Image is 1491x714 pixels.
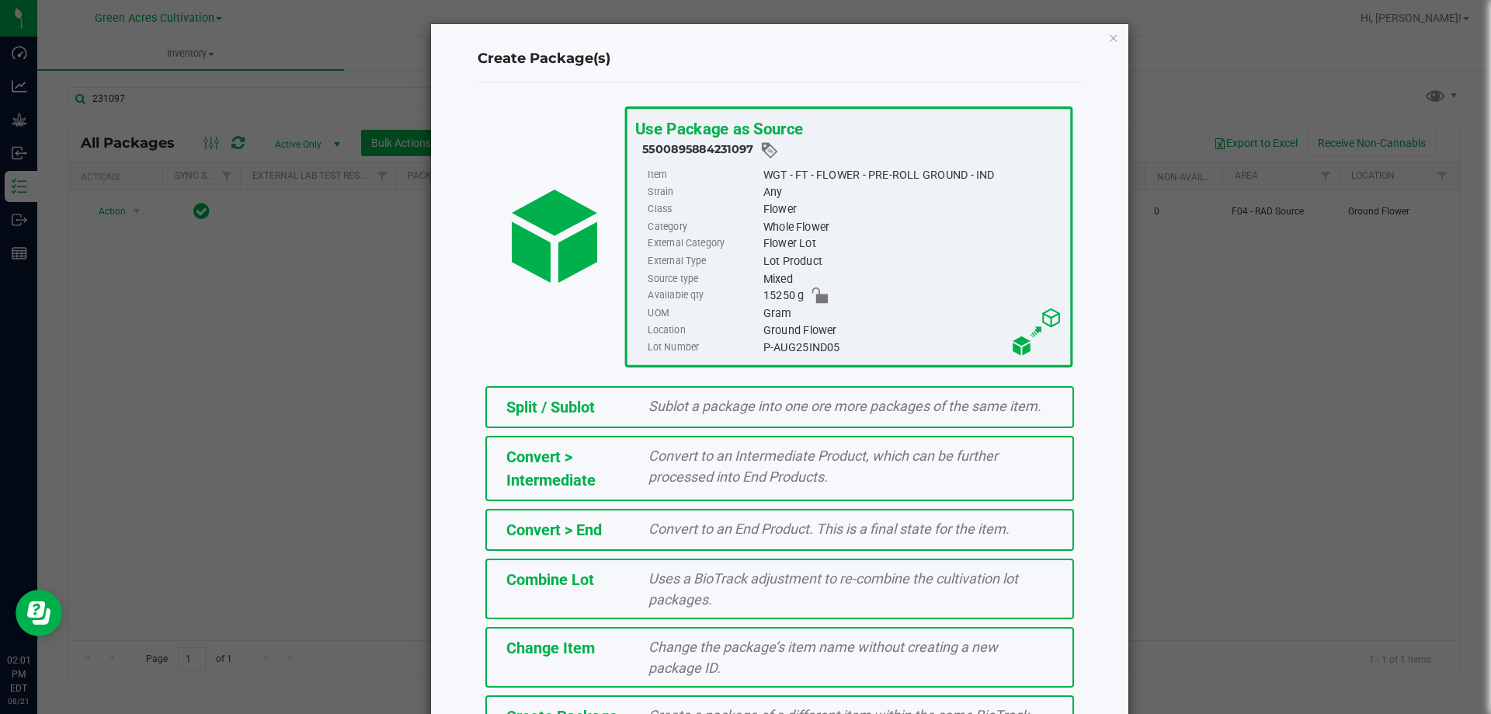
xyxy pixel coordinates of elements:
span: Convert > End [506,521,602,539]
label: Location [648,322,759,339]
div: Flower Lot [763,235,1062,253]
span: Change the package’s item name without creating a new package ID. [648,639,998,676]
span: Combine Lot [506,570,594,589]
label: Available qty [648,287,759,305]
label: Lot Number [648,339,759,356]
span: 15250 g [763,287,804,305]
div: P-AUG25IND05 [763,339,1062,356]
div: Whole Flower [763,218,1062,235]
div: Mixed [763,270,1062,287]
label: Source type [648,270,759,287]
span: Split / Sublot [506,398,595,416]
label: External Type [648,253,759,270]
label: Item [648,166,759,183]
div: Gram [763,305,1062,322]
div: Ground Flower [763,322,1062,339]
label: Strain [648,183,759,200]
span: Uses a BioTrack adjustment to re-combine the cultivation lot packages. [648,570,1018,608]
div: Any [763,183,1062,200]
span: Convert > Intermediate [506,448,596,489]
h4: Create Package(s) [478,49,1082,69]
div: Flower [763,201,1062,218]
label: Class [648,201,759,218]
label: UOM [648,305,759,322]
div: 5500895884231097 [642,141,1062,160]
span: Convert to an End Product. This is a final state for the item. [648,521,1010,537]
label: External Category [648,235,759,253]
span: Change Item [506,639,595,657]
label: Category [648,218,759,235]
div: Lot Product [763,253,1062,270]
iframe: Resource center [16,590,62,636]
span: Use Package as Source [634,119,802,138]
span: Sublot a package into one ore more packages of the same item. [648,398,1041,414]
div: WGT - FT - FLOWER - PRE-ROLL GROUND - IND [763,166,1062,183]
span: Convert to an Intermediate Product, which can be further processed into End Products. [648,448,998,485]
